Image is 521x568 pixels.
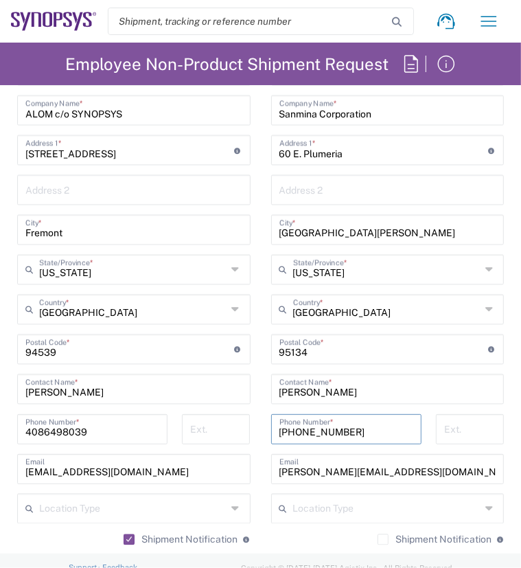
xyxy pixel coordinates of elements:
h2: Employee Non-Product Shipment Request [66,54,389,73]
label: Shipment Notification [124,534,238,545]
label: Shipment Notification [378,534,491,545]
input: Shipment, tracking or reference number [108,8,393,34]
